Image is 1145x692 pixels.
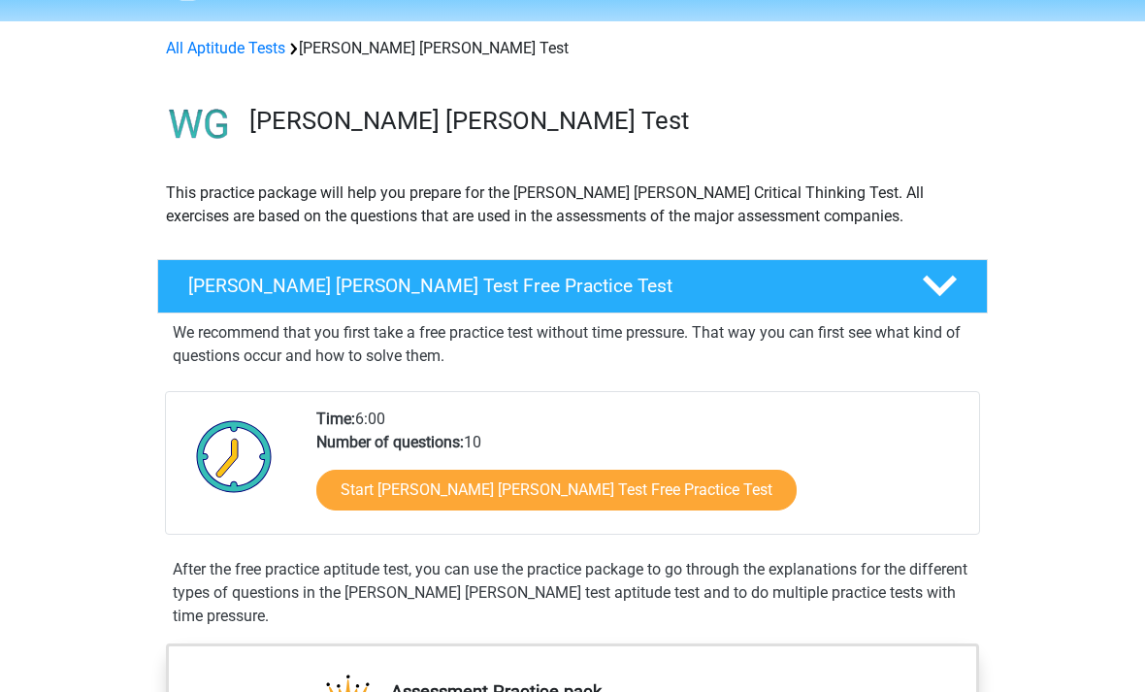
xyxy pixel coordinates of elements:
p: We recommend that you first take a free practice test without time pressure. That way you can fir... [173,322,972,369]
a: [PERSON_NAME] [PERSON_NAME] Test Free Practice Test [149,260,996,314]
a: All Aptitude Tests [166,40,285,58]
img: watson glaser test [158,84,241,167]
p: This practice package will help you prepare for the [PERSON_NAME] [PERSON_NAME] Critical Thinking... [166,182,979,229]
b: Time: [316,411,355,429]
h3: [PERSON_NAME] [PERSON_NAME] Test [249,107,972,137]
div: 6:00 10 [302,409,978,535]
img: Clock [185,409,283,506]
h4: [PERSON_NAME] [PERSON_NAME] Test Free Practice Test [188,276,891,298]
b: Number of questions: [316,434,464,452]
div: [PERSON_NAME] [PERSON_NAME] Test [158,38,987,61]
div: After the free practice aptitude test, you can use the practice package to go through the explana... [165,559,980,629]
a: Start [PERSON_NAME] [PERSON_NAME] Test Free Practice Test [316,471,797,511]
